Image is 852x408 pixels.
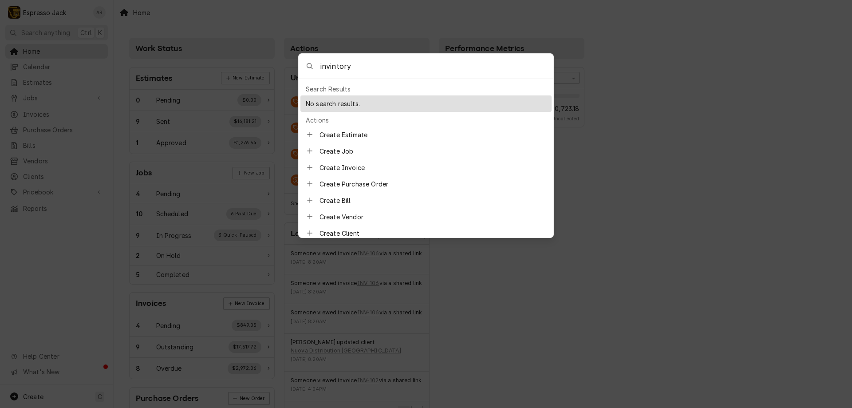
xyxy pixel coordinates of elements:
input: Search anything [320,54,553,79]
span: Create Job [319,147,546,156]
div: Global Command Menu [298,53,554,238]
span: Create Client [319,229,546,238]
div: Suggestions [300,83,552,404]
span: Create Estimate [319,130,546,139]
span: Create Vendor [319,212,546,222]
span: Create Bill [319,196,546,205]
span: Create Purchase Order [319,179,546,189]
div: No search results. [300,95,552,112]
span: Create Invoice [319,163,546,172]
div: Search Results [300,83,552,95]
div: Actions [300,114,552,127]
